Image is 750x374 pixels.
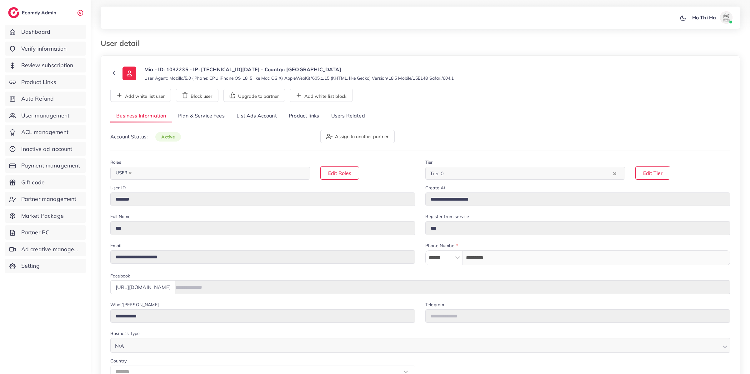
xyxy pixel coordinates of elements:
button: Edit Roles [320,166,359,180]
a: Ho Thi Haavatar [689,11,735,24]
span: Ad creative management [21,245,81,253]
div: Search for option [110,167,310,180]
a: Partner management [5,192,86,206]
a: Market Package [5,209,86,223]
label: User ID [110,185,126,191]
span: N/A [114,342,125,351]
div: [URL][DOMAIN_NAME] [110,280,176,294]
label: Full Name [110,213,131,220]
span: Dashboard [21,28,50,36]
span: Payment management [21,162,80,170]
button: Block user [176,89,218,102]
h3: User detail [101,39,145,48]
span: active [155,132,181,142]
input: Search for option [126,340,720,351]
button: Add white list user [110,89,171,102]
a: Product Links [5,75,86,89]
p: Ho Thi Ha [692,14,716,21]
small: User Agent: Mozilla/5.0 (iPhone; CPU iPhone OS 18_5 like Mac OS X) AppleWebKit/605.1.15 (KHTML, l... [144,75,454,81]
span: Product Links [21,78,56,86]
span: Inactive ad account [21,145,72,153]
a: ACL management [5,125,86,139]
button: Upgrade to partner [223,89,285,102]
label: Create At [425,185,445,191]
p: Mia - ID: 1032235 - IP: [TECHNICAL_ID][DATE] - Country: [GEOGRAPHIC_DATA] [144,66,454,73]
span: Tier 0 [429,169,445,178]
label: Roles [110,159,121,165]
span: Partner BC [21,228,50,237]
label: Telegram [425,302,444,308]
div: Search for option [425,167,625,180]
a: Partner BC [5,225,86,240]
span: Review subscription [21,61,73,69]
span: User management [21,112,69,120]
span: ACL management [21,128,68,136]
input: Search for option [446,168,612,178]
span: Partner management [21,195,77,203]
a: Ad creative management [5,242,86,257]
a: Auto Refund [5,92,86,106]
button: Assign to another partner [320,130,395,143]
a: Payment management [5,158,86,173]
label: What'[PERSON_NAME] [110,302,159,308]
label: Phone Number [425,242,458,249]
label: Email [110,242,121,249]
span: Setting [21,262,40,270]
a: Plan & Service Fees [172,109,231,123]
input: Search for option [135,168,302,178]
a: Setting [5,259,86,273]
img: ic-user-info.36bf1079.svg [122,67,136,80]
label: Business Type [110,330,140,337]
p: Account Status: [110,133,181,141]
label: Register from service [425,213,469,220]
label: Country [110,358,127,364]
a: Product links [283,109,325,123]
button: Add white list block [290,89,353,102]
a: List Ads Account [231,109,283,123]
label: Facebook [110,273,130,279]
button: Deselect USER [129,172,132,175]
label: Tier [425,159,433,165]
a: Gift code [5,175,86,190]
h2: Ecomdy Admin [22,10,58,16]
a: Verify information [5,42,86,56]
button: Clear Selected [613,170,616,177]
a: Users Related [325,109,371,123]
span: Verify information [21,45,67,53]
div: Search for option [110,338,730,353]
img: logo [8,7,19,18]
a: User management [5,108,86,123]
a: Inactive ad account [5,142,86,156]
a: Review subscription [5,58,86,72]
a: Business Information [110,109,172,123]
img: avatar [720,11,732,24]
span: Gift code [21,178,45,187]
a: Dashboard [5,25,86,39]
button: Edit Tier [635,166,670,180]
span: Market Package [21,212,64,220]
a: logoEcomdy Admin [8,7,58,18]
span: USER [113,169,135,177]
span: Auto Refund [21,95,54,103]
